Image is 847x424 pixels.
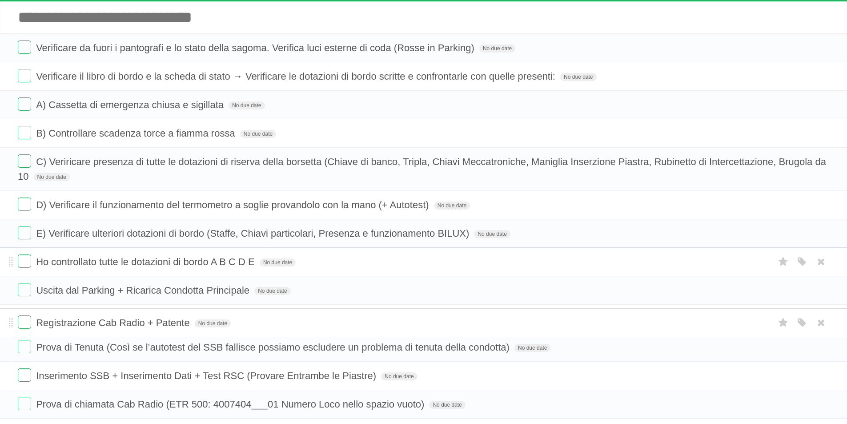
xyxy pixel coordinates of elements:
span: No due date [479,44,515,52]
label: Done [18,198,31,211]
label: Done [18,97,31,111]
label: Done [18,254,31,268]
span: No due date [381,372,417,380]
span: Registrazione Cab Radio + Patente [36,317,192,328]
span: No due date [560,73,596,81]
span: E) Verificare ulteriori dotazioni di bordo (Staffe, Chiavi particolari, Presenza e funzionamento ... [36,228,471,239]
span: Ho controllato tutte le dotazioni di bordo A B C D E [36,256,257,267]
label: Done [18,397,31,410]
span: Inserimento SSB + Inserimento Dati + Test RSC (Provare Entrambe le Piastre) [36,370,378,381]
label: Star task [775,254,792,269]
span: Uscita dal Parking + Ricarica Condotta Principale [36,285,252,296]
span: B) Controllare scadenza torce a fiamma rossa [36,128,237,139]
span: No due date [229,101,265,109]
label: Star task [775,315,792,330]
span: D) Verificare il funzionamento del termometro a soglie provandolo con la mano (+ Autotest) [36,199,431,210]
span: No due date [240,130,276,138]
label: Done [18,283,31,296]
span: No due date [260,258,296,267]
span: Verificare il libro di bordo e la scheda di stato → Verificare le dotazioni di bordo scritte e co... [36,71,558,82]
span: No due date [429,401,465,409]
label: Done [18,340,31,353]
label: Done [18,154,31,168]
span: No due date [34,173,70,181]
span: Verificare da fuori i pantografi e lo stato della sagoma. Verifica luci esterne di coda (Rosse in... [36,42,477,53]
label: Done [18,315,31,329]
span: No due date [254,287,290,295]
span: No due date [474,230,510,238]
span: C) Veriricare presenza di tutte le dotazioni di riserva della borsetta (Chiave di banco, Tripla, ... [18,156,826,182]
label: Done [18,69,31,82]
span: No due date [434,202,470,210]
label: Done [18,126,31,139]
span: Prova di chiamata Cab Radio (ETR 500: 4007404___01 Numero Loco nello spazio vuoto) [36,399,426,410]
span: Prova di Tenuta (Così se l’autotest del SSB fallisce possiamo escludere un problema di tenuta del... [36,342,512,353]
span: A) Cassetta di emergenza chiusa e sigillata [36,99,226,110]
label: Done [18,40,31,54]
label: Done [18,368,31,382]
span: No due date [514,344,550,352]
span: No due date [195,319,231,327]
label: Done [18,226,31,239]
